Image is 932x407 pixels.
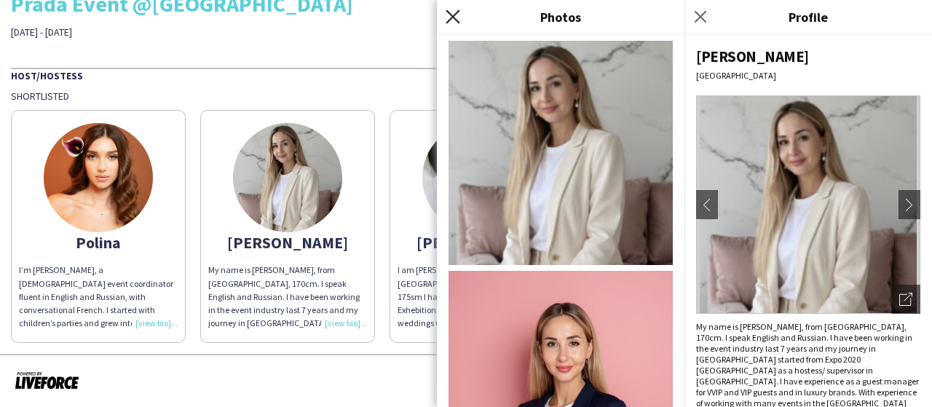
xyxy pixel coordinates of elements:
[696,70,920,81] div: [GEOGRAPHIC_DATA]
[398,264,539,328] span: I am [PERSON_NAME] [DATE] [GEOGRAPHIC_DATA] Russian, English 175sm I have big experience in event...
[19,236,178,249] div: Polina
[11,25,330,39] div: [DATE] - [DATE]
[398,236,556,249] div: [PERSON_NAME]
[437,7,684,26] h3: Photos
[891,285,920,314] div: Open photos pop-in
[422,123,532,232] img: thumb-a9fbda4c-252d-425b-af8b-91dde0a5ca79.jpg
[11,68,921,82] div: Host/Hostess
[44,123,153,232] img: thumb-8b9f0cc8-9f7a-4df8-92f1-3fcfe147ca90.jpg
[19,264,178,330] div: I’m [PERSON_NAME], a [DEMOGRAPHIC_DATA] event coordinator fluent in English and Russian, with con...
[684,7,932,26] h3: Profile
[15,370,79,390] img: Powered by Liveforce
[696,47,920,66] div: [PERSON_NAME]
[696,95,920,314] img: Crew avatar or photo
[11,90,921,103] div: Shortlisted
[208,236,367,249] div: [PERSON_NAME]
[208,264,367,330] div: My name is [PERSON_NAME], from [GEOGRAPHIC_DATA], 170cm. I speak English and Russian. I have been...
[233,123,342,232] img: thumb-68a84f77221b4.jpeg
[449,41,673,265] img: Crew photo 0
